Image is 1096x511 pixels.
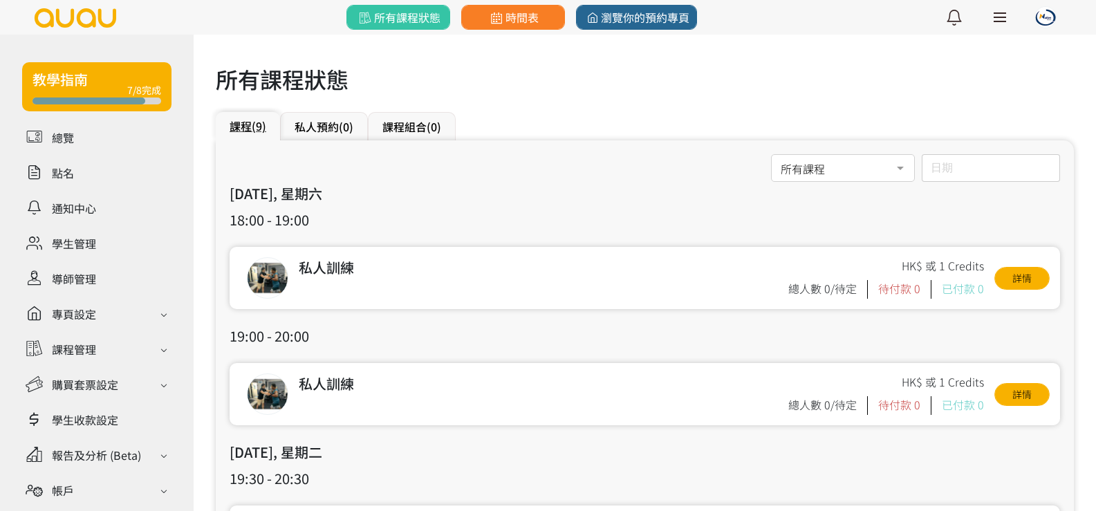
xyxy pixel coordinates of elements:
span: (0) [339,118,353,135]
div: HK$ 或 1 Credits [902,257,984,280]
div: 帳戶 [52,482,74,499]
h3: [DATE], 星期二 [230,442,1060,463]
div: HK$ 或 1 Credits [902,373,984,396]
div: 課程管理 [52,341,96,357]
h3: 18:00 - 19:00 [230,210,1060,230]
a: 瀏覽你的預約專頁 [576,5,697,30]
a: 詳情 [994,383,1050,406]
div: 總人數 0/待定 [788,396,868,415]
div: 私人訓練 [299,373,785,396]
a: 時間表 [461,5,565,30]
h3: 19:00 - 20:00 [230,326,1060,346]
div: 專頁設定 [52,306,96,322]
span: 所有課程狀態 [356,9,440,26]
img: logo.svg [33,8,118,28]
a: 課程(9) [230,118,266,134]
span: 所有課程 [781,158,905,176]
a: 詳情 [994,267,1050,290]
a: 課程組合(0) [382,118,441,135]
h3: 19:30 - 20:30 [230,468,1060,489]
div: 已付款 0 [942,280,984,299]
div: 待付款 0 [878,396,931,415]
a: 私人預約(0) [295,118,353,135]
div: 已付款 0 [942,396,984,415]
div: 總人數 0/待定 [788,280,868,299]
h1: 所有課程狀態 [216,62,1074,95]
span: 時間表 [487,9,538,26]
h3: [DATE], 星期六 [230,183,1060,204]
div: 購買套票設定 [52,376,118,393]
span: (0) [427,118,441,135]
input: 日期 [922,154,1060,182]
span: (9) [252,118,266,134]
div: 報告及分析 (Beta) [52,447,141,463]
div: 私人訓練 [299,257,785,280]
span: 瀏覽你的預約專頁 [584,9,689,26]
a: 所有課程狀態 [346,5,450,30]
div: 待付款 0 [878,280,931,299]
